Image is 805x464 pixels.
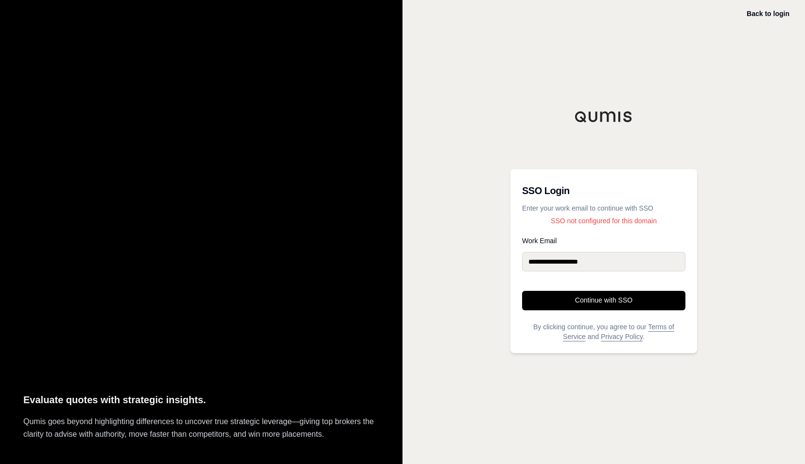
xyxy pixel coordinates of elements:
[522,181,685,200] h3: SSO Login
[522,322,685,341] p: By clicking continue, you agree to our and .
[575,111,633,123] img: Qumis
[522,203,685,213] p: Enter your work email to continue with SSO
[23,392,379,408] p: Evaluate quotes with strategic insights.
[522,216,685,226] p: SSO not configured for this domain
[601,333,643,340] a: Privacy Policy
[747,10,789,18] a: Back to login
[23,415,379,441] p: Qumis goes beyond highlighting differences to uncover true strategic leverage—giving top brokers ...
[522,237,685,244] label: Work Email
[522,291,685,310] button: Continue with SSO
